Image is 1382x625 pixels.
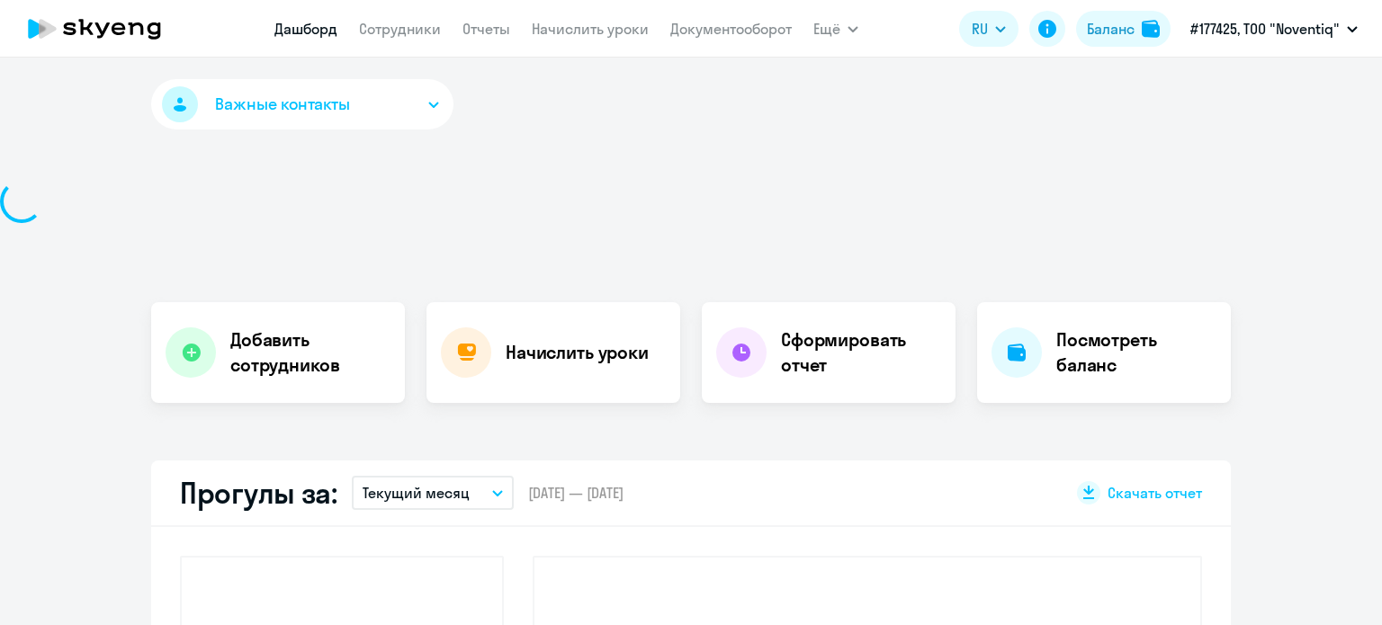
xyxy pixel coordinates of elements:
h4: Посмотреть баланс [1056,327,1216,378]
button: Ещё [813,11,858,47]
a: Документооборот [670,20,792,38]
button: RU [959,11,1019,47]
h4: Добавить сотрудников [230,327,390,378]
button: #177425, ТОО "Noventiq" [1181,7,1367,50]
span: Скачать отчет [1108,483,1202,503]
span: Важные контакты [215,93,350,116]
div: Баланс [1087,18,1135,40]
button: Важные контакты [151,79,453,129]
h4: Начислить уроки [506,340,649,365]
h4: Сформировать отчет [781,327,941,378]
a: Дашборд [274,20,337,38]
button: Балансbalance [1076,11,1171,47]
span: Ещё [813,18,840,40]
p: Текущий месяц [363,482,470,504]
p: #177425, ТОО "Noventiq" [1190,18,1340,40]
a: Начислить уроки [532,20,649,38]
a: Сотрудники [359,20,441,38]
span: [DATE] — [DATE] [528,483,624,503]
button: Текущий месяц [352,476,514,510]
h2: Прогулы за: [180,475,337,511]
a: Отчеты [462,20,510,38]
img: balance [1142,20,1160,38]
span: RU [972,18,988,40]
